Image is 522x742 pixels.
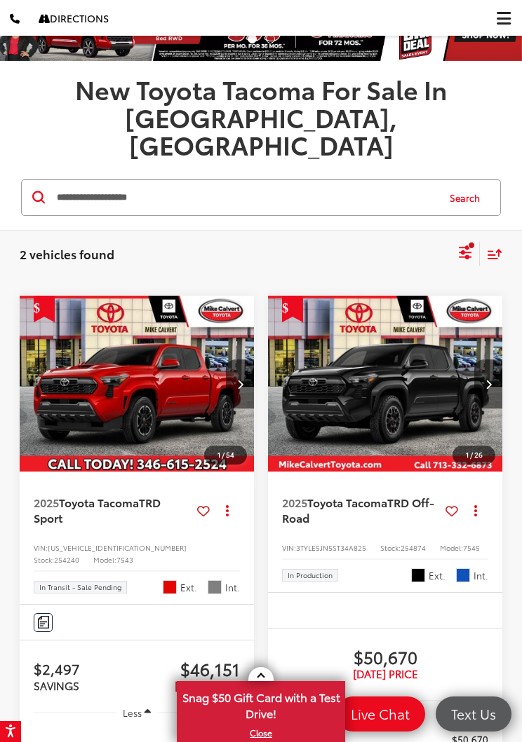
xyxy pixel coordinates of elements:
[282,494,434,525] span: TRD Off-Road
[34,678,79,693] span: SAVINGS
[267,296,504,472] a: 2025 Toyota Tacoma TRD Off-Road2025 Toyota Tacoma TRD Off-Road2025 Toyota Tacoma TRD Off-Road2025...
[267,296,504,472] div: 2025 Toyota Tacoma TRD Off-Road 0
[335,696,425,731] a: Live Chat
[474,504,477,516] span: dropdown dots
[456,568,470,582] span: Boulder/Black Fabric W/Anodized Blue
[480,242,502,266] button: Select sort value
[34,495,192,526] a: 2025Toyota TacomaTRD Sport
[225,581,240,594] span: Int.
[226,449,234,460] span: 54
[364,688,406,713] button: Less
[215,498,240,523] button: Actions
[39,584,121,591] span: In Transit - Sale Pending
[296,542,366,553] span: 3TYLE5JN5ST34A825
[436,180,500,215] button: Search
[217,449,220,460] span: 1
[463,542,480,553] span: 7545
[288,572,333,579] span: In Production
[282,494,307,510] span: 2025
[19,296,255,473] img: 2025 Toyota Tacoma TRD Sport
[116,700,158,725] button: Less
[178,682,344,725] span: Snag $50 Gift Card with a Test Drive!
[440,542,463,553] span: Model:
[436,696,511,731] a: Text Us
[444,705,503,722] span: Text Us
[267,296,504,473] img: 2025 Toyota Tacoma TRD Off-Road
[48,542,187,553] span: [US_VEHICLE_IDENTIFICATION_NUMBER]
[371,694,390,707] span: Less
[59,494,139,510] span: Toyota Tacoma
[19,296,255,472] a: 2025 Toyota Tacoma TRD Sport2025 Toyota Tacoma TRD Sport2025 Toyota Tacoma TRD Sport2025 Toyota T...
[116,554,133,565] span: 7543
[226,359,254,408] button: Next image
[282,495,440,526] a: 2025Toyota TacomaTRD Off-Road
[401,542,426,553] span: 254874
[282,646,488,667] span: $50,670
[38,616,49,628] img: Comments
[180,581,197,594] span: Ext.
[380,542,401,553] span: Stock:
[344,705,417,722] span: Live Chat
[34,296,55,322] span: Get Price Drop Alert
[464,498,488,523] button: Actions
[307,494,387,510] span: Toyota Tacoma
[208,580,222,594] span: Boulder/Black Fabric W/Smoke Silver
[123,706,142,719] span: Less
[466,449,469,460] span: 1
[55,181,436,214] input: Search by Make, Model, or Keyword
[411,568,425,582] span: Black
[34,613,53,632] button: Comments
[282,296,303,322] span: Get Price Drop Alert
[474,449,483,460] span: 26
[29,1,119,36] a: Directions
[282,667,488,681] span: [DATE] PRICE
[34,494,59,510] span: 2025
[34,542,48,553] span: VIN:
[282,542,296,553] span: VIN:
[34,494,161,525] span: TRD Sport
[469,450,474,460] span: /
[220,450,226,460] span: /
[474,359,502,408] button: Next image
[474,569,488,582] span: Int.
[429,569,446,582] span: Ext.
[20,245,114,262] span: 2 vehicles found
[457,240,474,268] button: Select filters
[163,580,177,594] span: Supersonic Red
[226,504,229,516] span: dropdown dots
[175,678,240,693] span: [DATE] PRICE
[93,554,116,565] span: Model:
[19,296,255,472] div: 2025 Toyota Tacoma TRD Sport 0
[54,554,79,565] span: 254240
[137,658,240,679] span: $46,151
[34,658,137,679] span: $2,497
[34,554,54,565] span: Stock:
